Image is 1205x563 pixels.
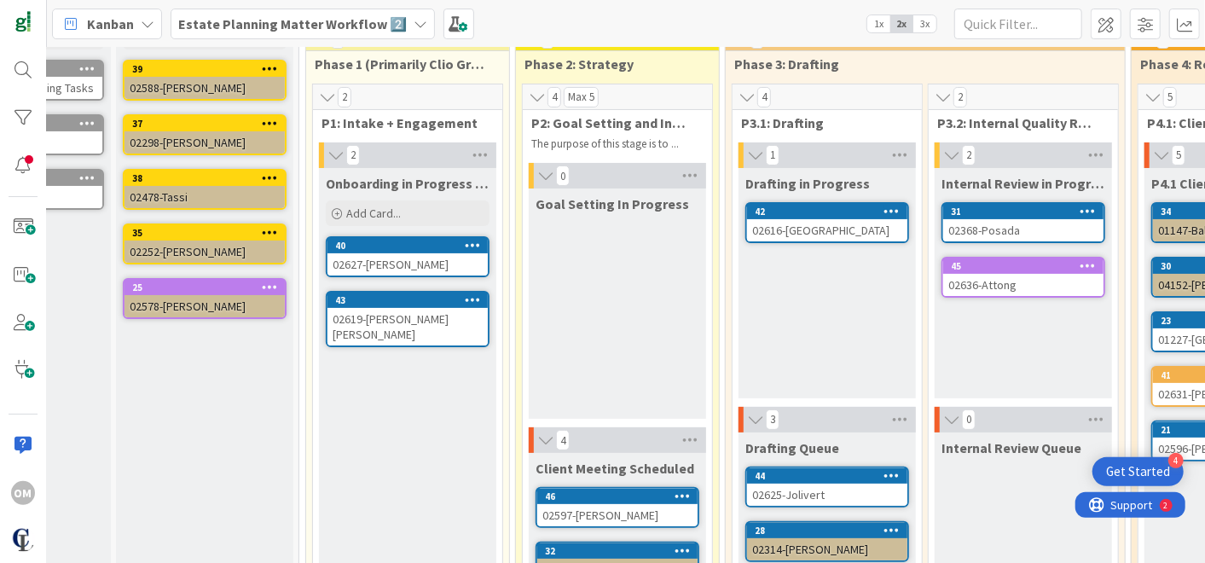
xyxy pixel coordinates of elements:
[1092,457,1184,486] div: Open Get Started checklist, remaining modules: 4
[536,195,689,212] span: Goal Setting In Progress
[951,260,1104,272] div: 45
[547,87,561,107] span: 4
[747,219,907,241] div: 02616-[GEOGRAPHIC_DATA]
[125,186,285,208] div: 02478-Tassi
[941,439,1081,456] span: Internal Review Queue
[890,15,913,32] span: 2x
[734,55,1104,73] span: Phase 3: Drafting
[11,481,35,505] div: OM
[531,137,704,151] p: The purpose of this stage is to ...
[125,171,285,208] div: 3802478-Tassi
[132,281,285,293] div: 25
[327,253,488,276] div: 02627-[PERSON_NAME]
[11,528,35,552] img: avatar
[125,241,285,263] div: 02252-[PERSON_NAME]
[89,7,93,20] div: 2
[327,238,488,276] div: 4002627-[PERSON_NAME]
[943,258,1104,296] div: 4502636-Attong
[11,11,35,35] img: Visit kanbanzone.com
[1106,463,1170,480] div: Get Started
[747,538,907,560] div: 02314-[PERSON_NAME]
[954,9,1082,39] input: Quick Filter...
[132,118,285,130] div: 37
[125,61,285,77] div: 39
[556,165,570,186] span: 0
[545,490,698,502] div: 46
[913,15,936,32] span: 3x
[537,504,698,526] div: 02597-[PERSON_NAME]
[867,15,890,32] span: 1x
[953,87,967,107] span: 2
[766,145,779,165] span: 1
[125,116,285,154] div: 3702298-[PERSON_NAME]
[125,280,285,317] div: 2502578-[PERSON_NAME]
[545,545,698,557] div: 32
[125,131,285,154] div: 02298-[PERSON_NAME]
[943,204,1104,219] div: 31
[568,93,594,102] div: Max 5
[346,206,401,221] span: Add Card...
[747,468,907,506] div: 4402625-Jolivert
[132,63,285,75] div: 39
[537,489,698,526] div: 4602597-[PERSON_NAME]
[132,172,285,184] div: 38
[178,15,407,32] b: Estate Planning Matter Workflow 2️⃣
[125,171,285,186] div: 38
[747,204,907,219] div: 42
[335,240,488,252] div: 40
[747,468,907,484] div: 44
[537,543,698,559] div: 32
[36,3,78,23] span: Support
[125,295,285,317] div: 02578-[PERSON_NAME]
[745,175,870,192] span: Drafting in Progress
[941,175,1105,192] span: Internal Review in Progress
[1172,145,1185,165] span: 5
[335,294,488,306] div: 43
[125,280,285,295] div: 25
[537,489,698,504] div: 46
[766,409,779,430] span: 3
[755,525,907,537] div: 28
[556,430,570,450] span: 4
[125,116,285,131] div: 37
[346,145,360,165] span: 2
[327,293,488,345] div: 4302619-[PERSON_NAME] [PERSON_NAME]
[132,227,285,239] div: 35
[755,470,907,482] div: 44
[747,523,907,538] div: 28
[951,206,1104,218] div: 31
[943,274,1104,296] div: 02636-Attong
[745,439,839,456] span: Drafting Queue
[87,14,134,34] span: Kanban
[322,114,481,131] span: P1: Intake + Engagement
[531,114,691,131] span: P2: Goal Setting and Info Gathering
[327,293,488,308] div: 43
[315,55,488,73] span: Phase 1 (Primarily Clio Grow)
[937,114,1097,131] span: P3.2: Internal Quality Review
[125,77,285,99] div: 02588-[PERSON_NAME]
[747,523,907,560] div: 2802314-[PERSON_NAME]
[327,308,488,345] div: 02619-[PERSON_NAME] [PERSON_NAME]
[962,409,976,430] span: 0
[755,206,907,218] div: 42
[1168,453,1184,468] div: 4
[1163,87,1177,107] span: 5
[326,175,490,192] span: Onboarding in Progress (post consult)
[943,258,1104,274] div: 45
[747,484,907,506] div: 02625-Jolivert
[125,61,285,99] div: 3902588-[PERSON_NAME]
[943,219,1104,241] div: 02368-Posada
[536,460,694,477] span: Client Meeting Scheduled
[327,238,488,253] div: 40
[757,87,771,107] span: 4
[943,204,1104,241] div: 3102368-Posada
[125,225,285,263] div: 3502252-[PERSON_NAME]
[741,114,901,131] span: P3.1: Drafting
[962,145,976,165] span: 2
[125,225,285,241] div: 35
[524,55,698,73] span: Phase 2: Strategy
[338,87,351,107] span: 2
[747,204,907,241] div: 4202616-[GEOGRAPHIC_DATA]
